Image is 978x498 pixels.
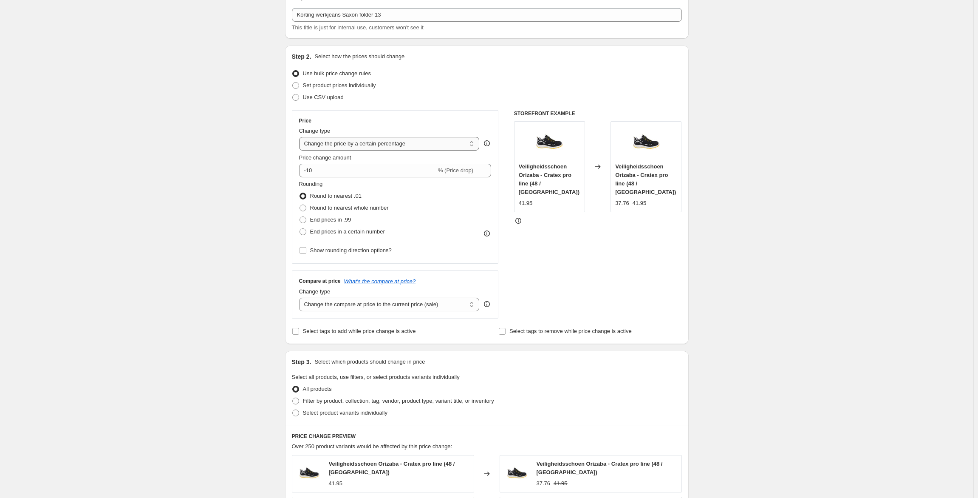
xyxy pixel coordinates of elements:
[519,199,533,208] div: 41.95
[299,181,323,187] span: Rounding
[299,288,331,295] span: Change type
[438,167,473,174] span: % (Price drop)
[483,139,491,148] div: help
[344,278,416,285] button: What's the compare at price?
[292,433,682,440] h6: PRICE CHANGE PREVIEW
[299,117,311,124] h3: Price
[303,328,416,334] span: Select tags to add while price change is active
[292,8,682,22] input: 30% off holiday sale
[483,300,491,308] div: help
[303,386,332,392] span: All products
[299,128,331,134] span: Change type
[629,126,663,160] img: veiligheidsschoenOrizaba_80x.jpg
[310,247,392,253] span: Show rounding direction options?
[615,199,629,208] div: 37.76
[310,205,389,211] span: Round to nearest whole number
[292,24,424,31] span: This title is just for internal use, customers won't see it
[299,154,351,161] span: Price change amount
[310,193,362,199] span: Round to nearest .01
[303,410,387,416] span: Select product variants individually
[292,358,311,366] h2: Step 3.
[504,461,530,487] img: veiligheidsschoenOrizaba_80x.jpg
[329,479,343,488] div: 41.95
[299,278,341,285] h3: Compare at price
[519,163,579,195] span: Veiligheidsschoen Orizaba - Cratex pro line (48 / [GEOGRAPHIC_DATA])
[299,164,436,177] input: -15
[537,479,551,488] div: 37.76
[292,443,452,450] span: Over 250 product variants would be affected by this price change:
[303,70,371,77] span: Use bulk price change rules
[514,110,682,117] h6: STOREFRONT EXAMPLE
[532,126,566,160] img: veiligheidsschoenOrizaba_80x.jpg
[297,461,322,487] img: veiligheidsschoenOrizaba_80x.jpg
[633,199,647,208] strike: 41.95
[509,328,632,334] span: Select tags to remove while price change is active
[329,461,455,475] span: Veiligheidsschoen Orizaba - Cratex pro line (48 / [GEOGRAPHIC_DATA])
[292,52,311,61] h2: Step 2.
[537,461,663,475] span: Veiligheidsschoen Orizaba - Cratex pro line (48 / [GEOGRAPHIC_DATA])
[310,228,385,235] span: End prices in a certain number
[554,479,568,488] strike: 41.95
[303,82,376,88] span: Set product prices individually
[615,163,676,195] span: Veiligheidsschoen Orizaba - Cratex pro line (48 / [GEOGRAPHIC_DATA])
[314,358,425,366] p: Select which products should change in price
[292,374,460,380] span: Select all products, use filters, or select products variants individually
[310,216,351,223] span: End prices in .99
[314,52,404,61] p: Select how the prices should change
[303,398,494,404] span: Filter by product, collection, tag, vendor, product type, variant title, or inventory
[303,94,344,100] span: Use CSV upload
